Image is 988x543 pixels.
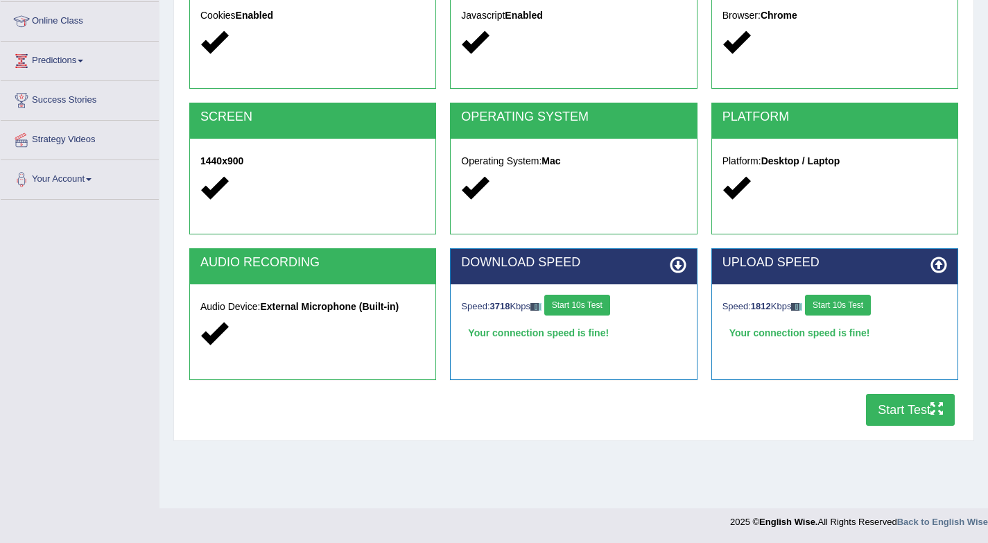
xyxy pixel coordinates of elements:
h2: OPERATING SYSTEM [461,110,686,124]
img: ajax-loader-fb-connection.gif [791,303,802,311]
strong: 3718 [490,301,510,311]
strong: Enabled [505,10,542,21]
a: Predictions [1,42,159,76]
h2: UPLOAD SPEED [722,256,947,270]
div: Your connection speed is fine! [722,322,947,343]
h5: Platform: [722,156,947,166]
a: Your Account [1,160,159,195]
a: Success Stories [1,81,159,116]
a: Online Class [1,2,159,37]
button: Start 10s Test [805,295,871,316]
button: Start 10s Test [544,295,610,316]
a: Back to English Wise [897,517,988,527]
strong: 1440x900 [200,155,243,166]
strong: Mac [541,155,560,166]
h2: SCREEN [200,110,425,124]
h2: DOWNLOAD SPEED [461,256,686,270]
strong: English Wise. [759,517,817,527]
h5: Operating System: [461,156,686,166]
h5: Cookies [200,10,425,21]
div: Speed: Kbps [461,295,686,319]
strong: Chrome [761,10,797,21]
img: ajax-loader-fb-connection.gif [530,303,541,311]
strong: Desktop / Laptop [761,155,840,166]
div: Your connection speed is fine! [461,322,686,343]
h5: Audio Device: [200,302,425,312]
strong: 1812 [751,301,771,311]
strong: External Microphone (Built-in) [260,301,399,312]
div: 2025 © All Rights Reserved [730,508,988,528]
h5: Javascript [461,10,686,21]
div: Speed: Kbps [722,295,947,319]
a: Strategy Videos [1,121,159,155]
h5: Browser: [722,10,947,21]
h2: PLATFORM [722,110,947,124]
h2: AUDIO RECORDING [200,256,425,270]
strong: Enabled [236,10,273,21]
button: Start Test [866,394,955,426]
